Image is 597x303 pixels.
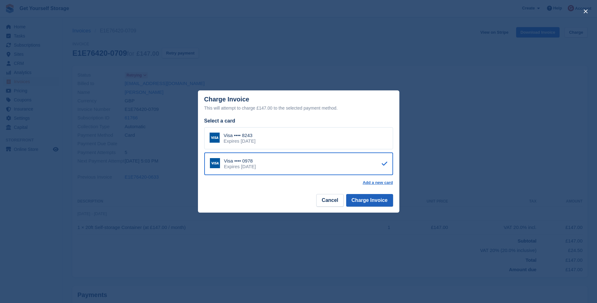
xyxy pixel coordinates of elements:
div: Expires [DATE] [224,164,256,169]
a: Add a new card [363,180,393,185]
div: Select a card [204,117,393,125]
img: Visa Logo [210,133,220,143]
button: Charge Invoice [346,194,393,207]
div: Visa •••• 0978 [224,158,256,164]
img: Visa Logo [210,158,220,168]
div: Expires [DATE] [224,138,256,144]
button: close [581,6,591,16]
div: Charge Invoice [204,96,393,112]
div: Visa •••• 8243 [224,133,256,138]
div: This will attempt to charge £147.00 to the selected payment method. [204,104,393,112]
button: Cancel [316,194,343,207]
